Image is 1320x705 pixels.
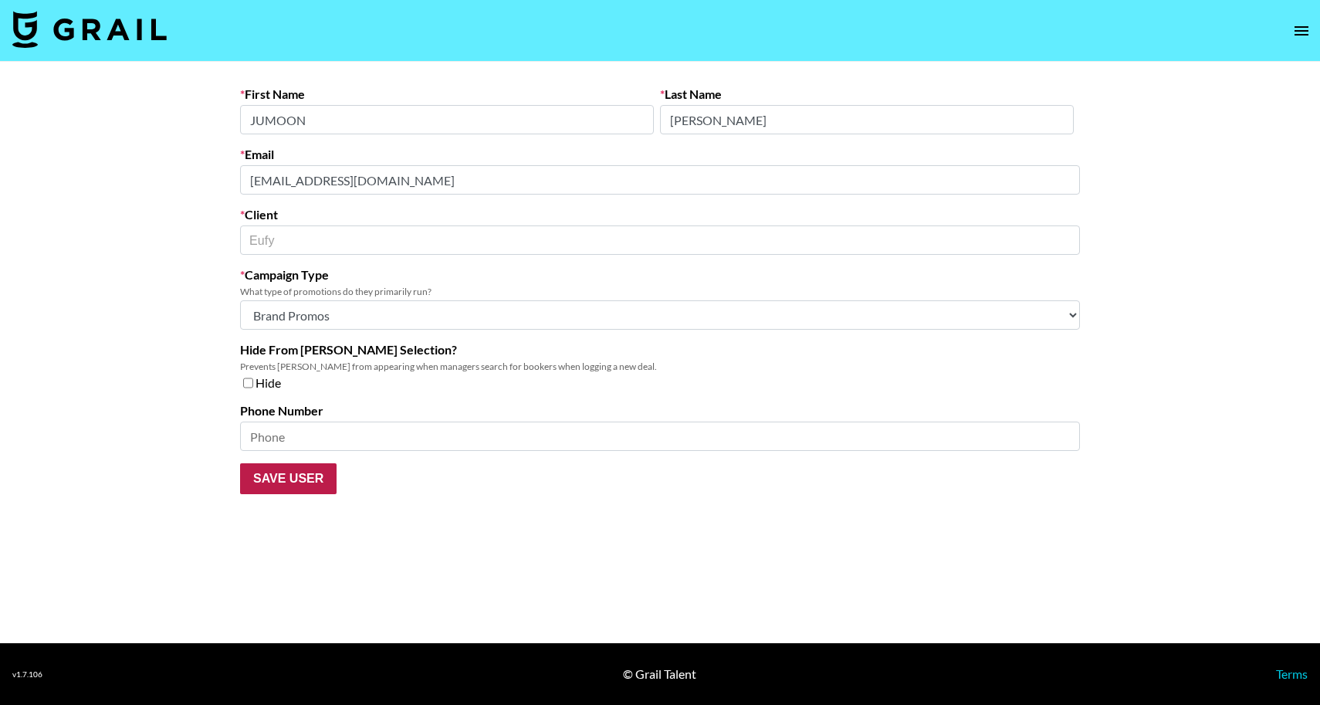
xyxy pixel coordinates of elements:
input: Email [240,165,1080,195]
div: © Grail Talent [623,666,696,682]
label: Client [240,207,1080,222]
label: Phone Number [240,403,1080,419]
label: First Name [240,86,654,102]
label: Last Name [660,86,1074,102]
img: Grail Talent [12,11,167,48]
button: open drawer [1286,15,1317,46]
a: Terms [1276,666,1308,681]
div: Prevents [PERSON_NAME] from appearing when managers search for bookers when logging a new deal. [240,361,1080,372]
div: v 1.7.106 [12,669,42,680]
label: Hide From [PERSON_NAME] Selection? [240,342,1080,358]
input: Save User [240,463,337,494]
input: Last Name [660,105,1074,134]
input: Phone [240,422,1080,451]
label: Campaign Type [240,267,1080,283]
div: What type of promotions do they primarily run? [240,286,1080,297]
input: First Name [240,105,654,134]
span: Hide [256,375,281,391]
label: Email [240,147,1080,162]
